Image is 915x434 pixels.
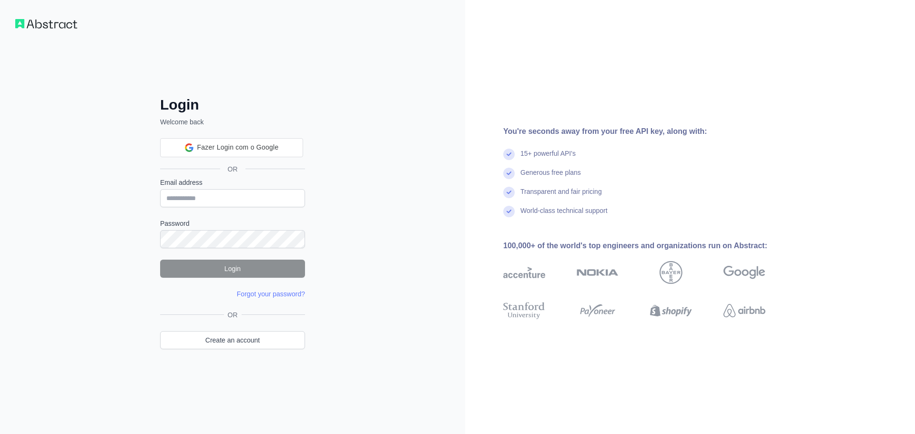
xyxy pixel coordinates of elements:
[723,300,765,321] img: airbnb
[520,168,581,187] div: Generous free plans
[160,260,305,278] button: Login
[15,19,77,29] img: Workflow
[503,240,796,252] div: 100,000+ of the world's top engineers and organizations run on Abstract:
[503,187,515,198] img: check mark
[503,168,515,179] img: check mark
[723,261,765,284] img: google
[197,142,279,152] span: Fazer Login com o Google
[660,261,682,284] img: bayer
[160,331,305,349] a: Create an account
[577,300,619,321] img: payoneer
[577,261,619,284] img: nokia
[503,126,796,137] div: You're seconds away from your free API key, along with:
[520,206,608,225] div: World-class technical support
[160,219,305,228] label: Password
[160,138,303,157] div: Fazer Login com o Google
[650,300,692,321] img: shopify
[503,261,545,284] img: accenture
[503,300,545,321] img: stanford university
[224,310,242,320] span: OR
[220,164,245,174] span: OR
[520,149,576,168] div: 15+ powerful API's
[503,206,515,217] img: check mark
[520,187,602,206] div: Transparent and fair pricing
[160,96,305,113] h2: Login
[237,290,305,298] a: Forgot your password?
[503,149,515,160] img: check mark
[160,117,305,127] p: Welcome back
[160,178,305,187] label: Email address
